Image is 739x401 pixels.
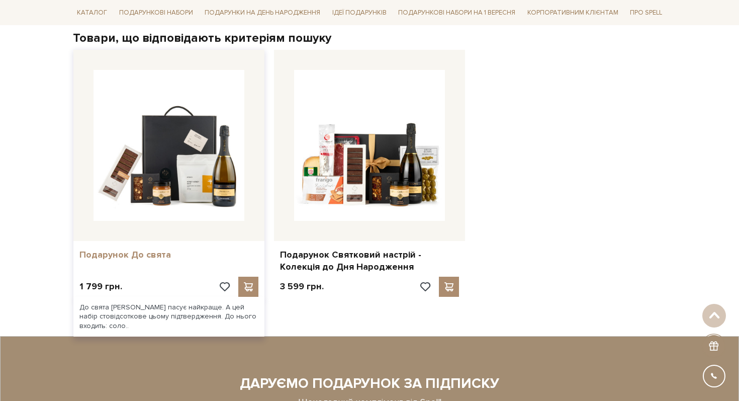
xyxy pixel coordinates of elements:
a: Подарунки на День народження [201,5,324,21]
a: Подарунок До свята [79,249,258,261]
p: 3 599 грн. [280,281,324,292]
a: Подарунок Святковий настрій - Колекція до Дня Народження [280,249,459,273]
a: Корпоративним клієнтам [523,4,622,21]
a: Ідеї подарунків [328,5,391,21]
a: Подарункові набори на 1 Вересня [394,4,519,21]
a: Про Spell [626,5,666,21]
p: 1 799 грн. [79,281,122,292]
a: Подарункові набори [115,5,197,21]
a: Каталог [73,5,111,21]
h2: Товари, що відповідають критеріям пошуку [73,30,666,46]
div: До свята [PERSON_NAME] пасує найкраще. А цей набір стовідсоткове цьому підтвердження. До нього вх... [73,297,264,337]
